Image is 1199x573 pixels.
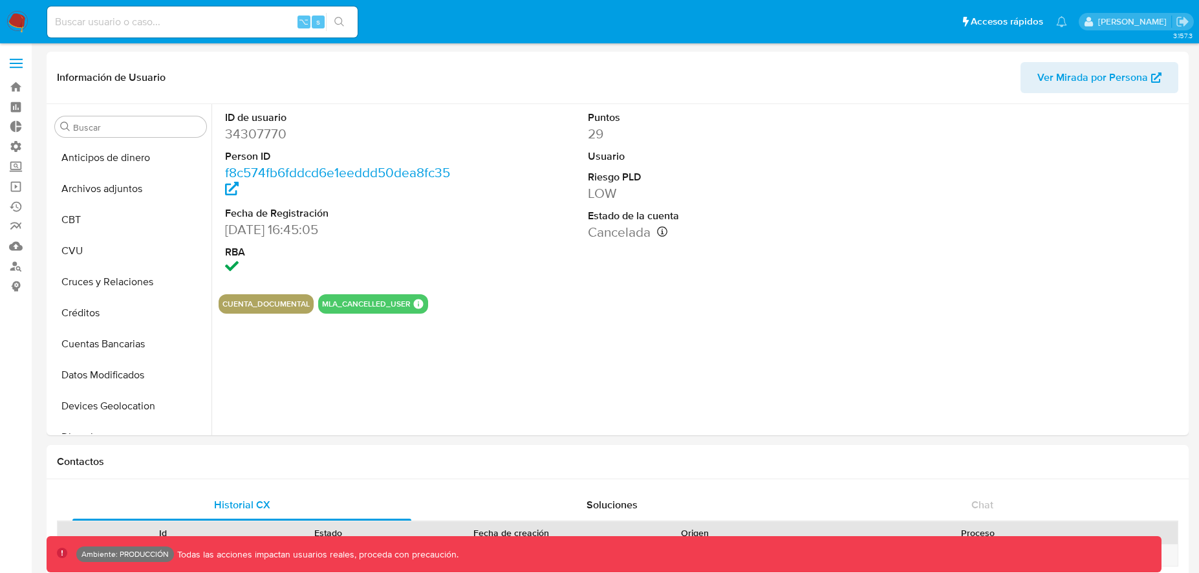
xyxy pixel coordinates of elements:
span: Chat [971,497,993,512]
dt: Fecha de Registración [225,206,454,221]
div: Fecha de creación [420,526,603,539]
span: Accesos rápidos [971,15,1043,28]
div: Origen [621,526,768,539]
input: Buscar [73,122,201,133]
dt: Riesgo PLD [588,170,817,184]
input: Buscar usuario o caso... [47,14,358,30]
span: ⌥ [299,16,308,28]
dd: Cancelada [588,223,817,241]
p: Todas las acciones impactan usuarios reales, proceda con precaución. [174,548,459,561]
button: search-icon [326,13,352,31]
p: Ambiente: PRODUCCIÓN [81,552,169,557]
button: Cruces y Relaciones [50,266,211,297]
span: Soluciones [587,497,638,512]
a: Salir [1176,15,1189,28]
dt: Puntos [588,111,817,125]
button: Devices Geolocation [50,391,211,422]
dt: ID de usuario [225,111,454,125]
span: s [316,16,320,28]
button: Datos Modificados [50,360,211,391]
div: Proceso [786,526,1169,539]
dt: Person ID [225,149,454,164]
button: CBT [50,204,211,235]
button: Buscar [60,122,70,132]
dt: Usuario [588,149,817,164]
dt: RBA [225,245,454,259]
div: Id [89,526,236,539]
dd: 34307770 [225,125,454,143]
button: Anticipos de dinero [50,142,211,173]
span: Historial CX [214,497,270,512]
a: Notificaciones [1056,16,1067,27]
button: Cuentas Bancarias [50,329,211,360]
span: Ver Mirada por Persona [1037,62,1148,93]
button: CVU [50,235,211,266]
h1: Información de Usuario [57,71,166,84]
div: Estado [254,526,401,539]
dd: LOW [588,184,817,202]
button: Ver Mirada por Persona [1021,62,1178,93]
button: Archivos adjuntos [50,173,211,204]
button: Créditos [50,297,211,329]
a: f8c574fb6fddcd6e1eeddd50dea8fc35 [225,163,450,200]
p: luis.birchenz@mercadolibre.com [1098,16,1171,28]
h1: Contactos [57,455,1178,468]
button: Direcciones [50,422,211,453]
dd: 29 [588,125,817,143]
dt: Estado de la cuenta [588,209,817,223]
dd: [DATE] 16:45:05 [225,221,454,239]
